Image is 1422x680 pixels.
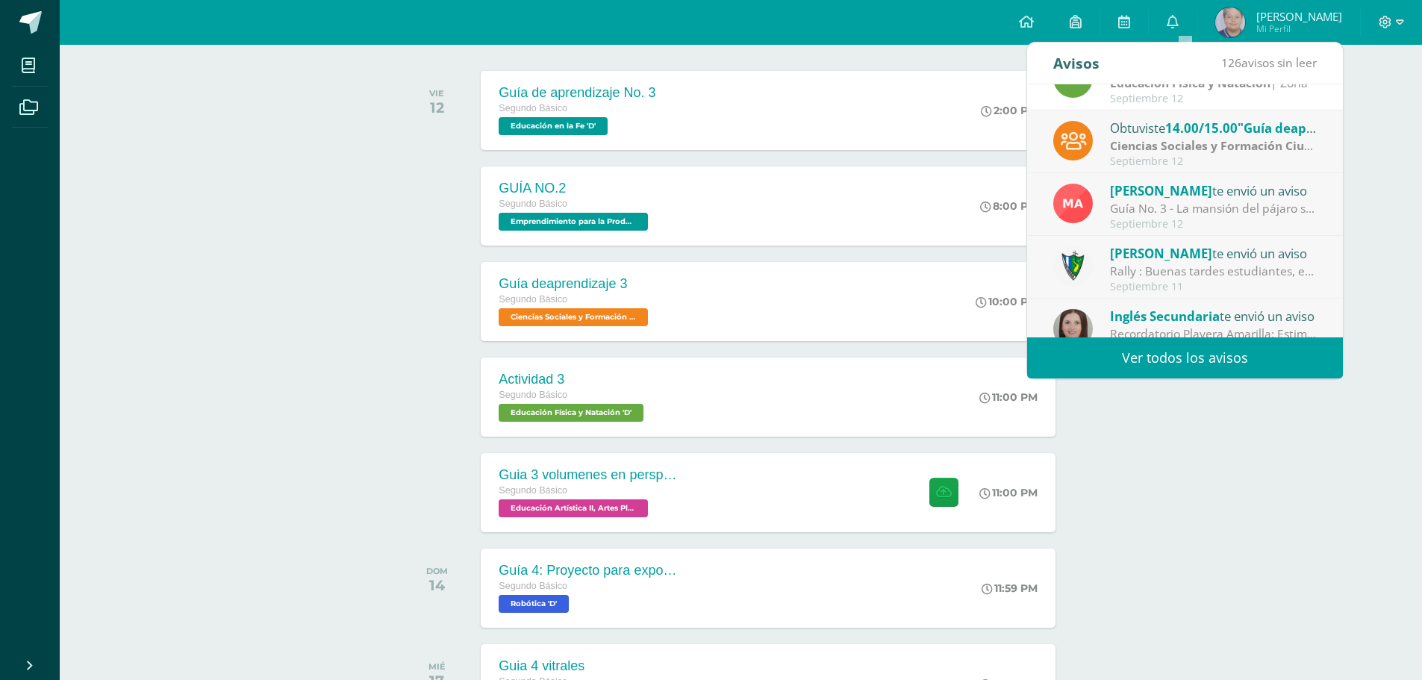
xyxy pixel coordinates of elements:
span: Mi Perfil [1256,22,1342,35]
div: 12 [429,99,444,116]
div: Avisos [1053,43,1100,84]
img: 9f174a157161b4ddbe12118a61fed988.png [1053,246,1093,286]
span: 126 [1221,54,1241,71]
span: Educación Física y Natación 'D' [499,404,643,422]
span: Educación en la Fe 'D' [499,117,608,135]
span: Segundo Básico [499,390,567,400]
img: dc6003b076ad24c815c82d97044bbbeb.png [1215,7,1245,37]
span: [PERSON_NAME] [1110,182,1212,199]
img: 0fd6451cf16eae051bb176b5d8bc5f11.png [1053,184,1093,223]
span: Inglés Secundaria [1110,308,1220,325]
div: Septiembre 12 [1110,93,1317,105]
img: 8af0450cf43d44e38c4a1497329761f3.png [1053,309,1093,349]
div: Guía de aprendizaje No. 3 [499,85,655,101]
div: 14 [426,576,448,594]
div: Guía No. 3 - La mansión del pájaro serpiente : Buenos días, estimados estudiantes y padres de fam... [1110,200,1317,217]
div: | Zona [1110,137,1317,155]
div: te envió un aviso [1110,181,1317,200]
div: te envió un aviso [1110,306,1317,325]
div: Septiembre 12 [1110,155,1317,168]
div: Obtuviste en [1110,118,1317,137]
span: "Guía deaprendizaje 3" [1238,119,1381,137]
div: 11:00 PM [979,486,1038,499]
span: avisos sin leer [1221,54,1317,71]
span: Segundo Básico [499,103,567,113]
div: 8:00 PM [980,199,1038,213]
div: Guia 3 volumenes en perspectiva [499,467,678,483]
div: DOM [426,566,448,576]
div: 11:59 PM [982,581,1038,595]
div: Recordatorio Playera Amarilla: Estimados estudiantes: Les recuerdo que el día de mañana deben de ... [1110,325,1317,343]
span: Emprendimiento para la Productividad 'D' [499,213,648,231]
div: Septiembre 11 [1110,281,1317,293]
div: Guía deaprendizaje 3 [499,276,652,292]
span: 14.00/15.00 [1165,119,1238,137]
span: Ciencias Sociales y Formación Ciudadana e Interculturalidad 'D' [499,308,648,326]
a: Ver todos los avisos [1027,337,1343,378]
span: Robótica 'D' [499,595,569,613]
span: Segundo Básico [499,294,567,305]
div: GUÍA NO.2 [499,181,652,196]
div: 10:00 PM [976,295,1038,308]
span: Segundo Básico [499,581,567,591]
div: MIÉ [428,661,446,672]
div: Guia 4 vitrales [499,658,652,674]
span: Segundo Básico [499,199,567,209]
div: 11:00 PM [979,390,1038,404]
span: Educación Artística II, Artes Plásticas 'D' [499,499,648,517]
span: Segundo Básico [499,485,567,496]
span: [PERSON_NAME] [1110,245,1212,262]
div: Guía 4: Proyecto para exposición [499,563,678,578]
div: 2:00 PM [981,104,1038,117]
div: te envió un aviso [1110,243,1317,263]
div: Rally : Buenas tardes estudiantes, es un gusto saludarlos. Por este medio se informa que los jóve... [1110,263,1317,280]
div: Septiembre 12 [1110,218,1317,231]
div: Actividad 3 [499,372,647,387]
span: [PERSON_NAME] [1256,9,1342,24]
div: VIE [429,88,444,99]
